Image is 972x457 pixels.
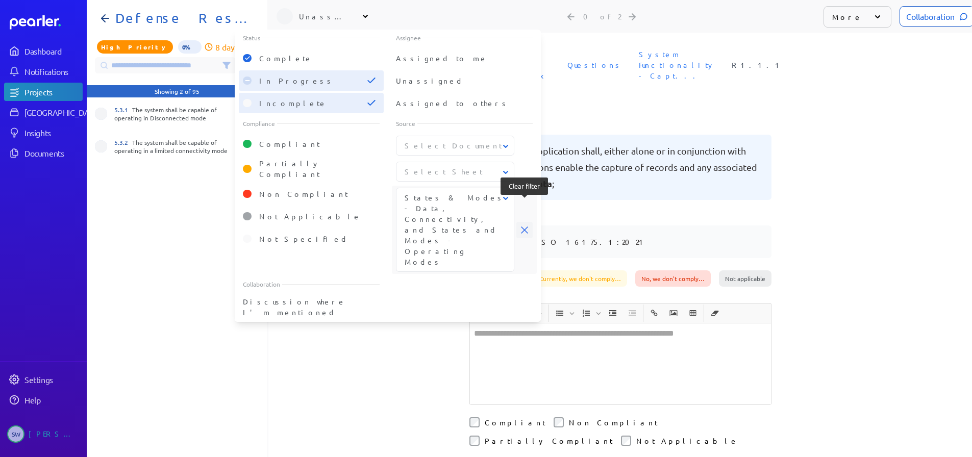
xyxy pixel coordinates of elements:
[706,304,724,322] button: Clear Formatting
[569,417,658,427] label: Non Compliant
[396,34,421,42] span: Assignee
[243,280,280,288] span: Collaboration
[155,87,200,95] div: Showing 2 of 95
[396,140,515,151] button: Select Document
[563,56,627,74] span: Sheet: Questions
[396,192,515,267] button: States & Modes - Data, Connectivity, and States and Modes - Operating Modes
[178,40,202,54] span: 0% of Questions Completed
[551,304,576,322] span: Insert Unordered List
[7,425,24,443] span: Steve Whittington
[299,11,350,21] div: Unassigned
[243,119,275,128] span: Compliance
[684,304,702,322] span: Insert table
[243,34,260,42] span: Status
[4,42,83,60] a: Dashboard
[396,119,415,128] span: Source
[114,138,132,146] span: 5.3.2
[259,76,334,85] span: In Progress
[396,54,488,63] span: Assigned to me
[4,370,83,389] a: Settings
[4,391,83,409] a: Help
[363,72,380,89] button: Click to clear this filter
[604,304,622,322] span: Increase Indent
[24,107,101,117] div: [GEOGRAPHIC_DATA]
[24,395,82,405] div: Help
[24,87,82,97] div: Projects
[259,98,327,108] span: Incomplete
[114,106,244,122] div: The system shall be capable of operating in Disconnected mode
[509,177,552,189] span: metadata
[259,234,348,243] span: Not Specified
[485,417,545,427] label: Compliant
[4,83,83,101] a: Projects
[259,212,361,221] span: Not Applicable
[111,10,251,27] h1: Defense Response 202509
[259,54,313,63] span: Complete
[363,95,380,111] button: Click to clear this filter
[551,304,568,322] button: Insert Unordered List
[706,304,724,322] span: Clear Formatting
[10,15,83,30] a: Dashboard
[4,103,83,121] a: [GEOGRAPHIC_DATA]
[215,41,259,53] p: 8 days to go
[396,98,509,108] span: Assigned to others
[259,159,320,179] span: Partially Compliant
[578,304,595,322] button: Insert Ordered List
[24,148,82,158] div: Documents
[4,123,83,142] a: Insights
[533,270,627,287] div: Currently, we don't comply…
[684,304,702,322] button: Insert table
[4,62,83,81] a: Notifications
[485,436,613,446] label: Partially Compliant
[4,421,83,447] a: SW[PERSON_NAME]
[469,121,771,131] p: Question
[29,425,80,443] div: [PERSON_NAME]
[583,12,621,21] div: 0 of 2
[636,436,738,446] label: Not Applicable
[719,270,771,287] div: Not applicable
[114,106,132,114] span: 5.3.1
[623,304,641,322] span: Decrease Indent
[259,139,320,148] span: Compliant
[577,304,603,322] span: Insert Ordered List
[635,45,719,85] span: Section: System Functionality - Capture and classification Obligation - Records creation, capture...
[24,374,82,385] div: Settings
[396,76,464,85] span: Unassigned
[24,128,82,138] div: Insights
[832,12,862,22] p: More
[97,40,173,54] span: Priority
[728,56,788,74] span: Reference Number: R1.1.1
[665,304,682,322] button: Insert Image
[396,166,515,177] button: Select Sheet
[478,143,763,192] pre: The business application shall, either alone or in conjunction with other applications enable the...
[24,66,82,77] div: Notifications
[24,46,82,56] div: Dashboard
[259,189,348,198] span: Non Compliant
[604,304,621,322] button: Increase Indent
[114,138,244,155] div: The system shall be capable of operating in a limited connectivity mode
[478,234,647,250] pre: AS/NZS ISO 16175.1:2021
[645,304,663,322] button: Insert link
[469,212,771,221] p: Information
[243,297,346,317] span: Discussion where I'm mentioned
[4,144,83,162] a: Documents
[664,304,683,322] span: Insert Image
[635,270,711,287] div: No, we don't comply…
